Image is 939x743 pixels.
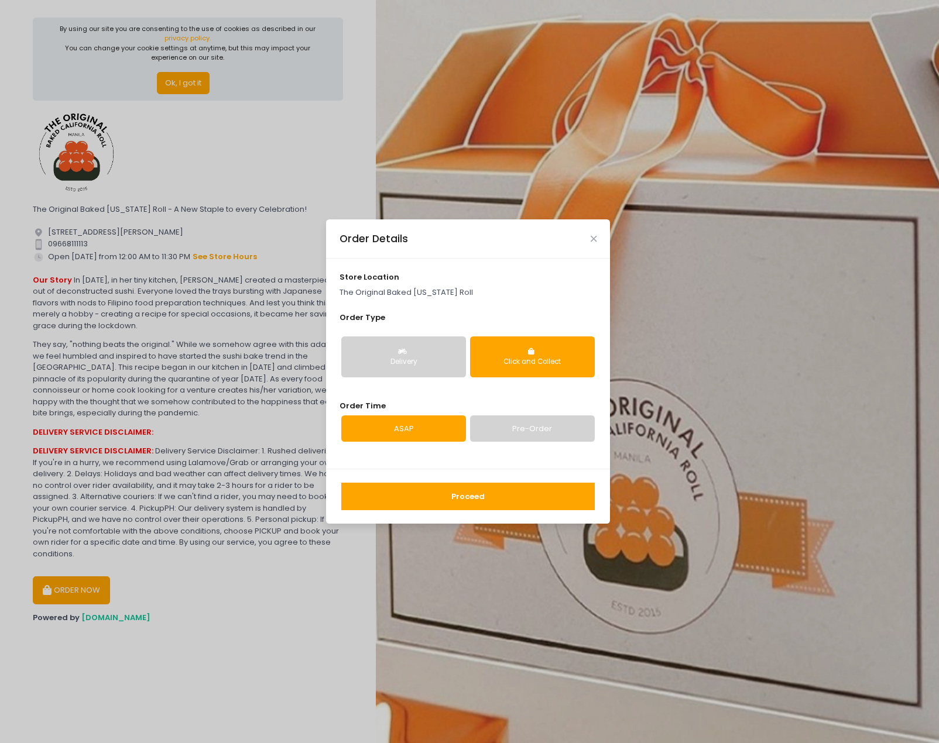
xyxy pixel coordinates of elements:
div: Click and Collect [478,357,587,367]
div: Order Details [340,231,408,246]
a: ASAP [341,415,466,442]
button: Proceed [341,483,595,511]
span: Order Type [340,312,385,323]
div: Delivery [349,357,458,367]
button: Close [591,236,597,242]
button: Click and Collect [470,336,595,377]
button: Delivery [341,336,466,377]
p: The Original Baked [US_STATE] Roll [340,287,597,298]
span: Order Time [340,400,386,411]
span: store location [340,271,399,283]
a: Pre-Order [470,415,595,442]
